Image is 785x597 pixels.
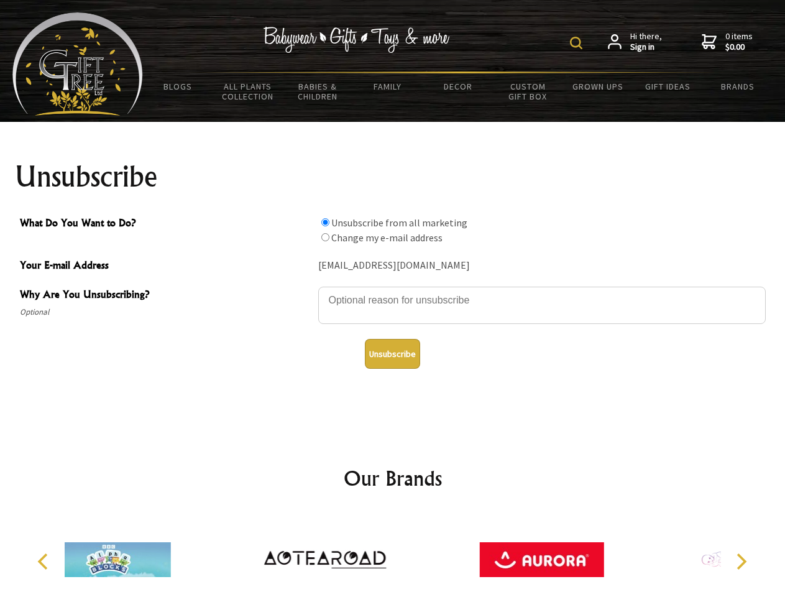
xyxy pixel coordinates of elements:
a: Hi there,Sign in [608,31,662,53]
button: Unsubscribe [365,339,420,369]
label: Change my e-mail address [331,231,443,244]
span: Optional [20,305,312,320]
img: Babyware - Gifts - Toys and more... [12,12,143,116]
a: Family [353,73,423,99]
label: Unsubscribe from all marketing [331,216,467,229]
a: 0 items$0.00 [702,31,753,53]
span: Hi there, [630,31,662,53]
a: All Plants Collection [213,73,283,109]
div: [EMAIL_ADDRESS][DOMAIN_NAME] [318,256,766,275]
h1: Unsubscribe [15,162,771,192]
a: Custom Gift Box [493,73,563,109]
h2: Our Brands [25,463,761,493]
span: 0 items [725,30,753,53]
a: Babies & Children [283,73,353,109]
a: BLOGS [143,73,213,99]
textarea: Why Are You Unsubscribing? [318,287,766,324]
button: Previous [31,548,58,575]
a: Gift Ideas [633,73,703,99]
button: Next [727,548,755,575]
a: Decor [423,73,493,99]
a: Grown Ups [562,73,633,99]
span: What Do You Want to Do? [20,215,312,233]
img: product search [570,37,582,49]
input: What Do You Want to Do? [321,233,329,241]
strong: $0.00 [725,42,753,53]
strong: Sign in [630,42,662,53]
img: Babywear - Gifts - Toys & more [264,27,450,53]
input: What Do You Want to Do? [321,218,329,226]
a: Brands [703,73,773,99]
span: Why Are You Unsubscribing? [20,287,312,305]
span: Your E-mail Address [20,257,312,275]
